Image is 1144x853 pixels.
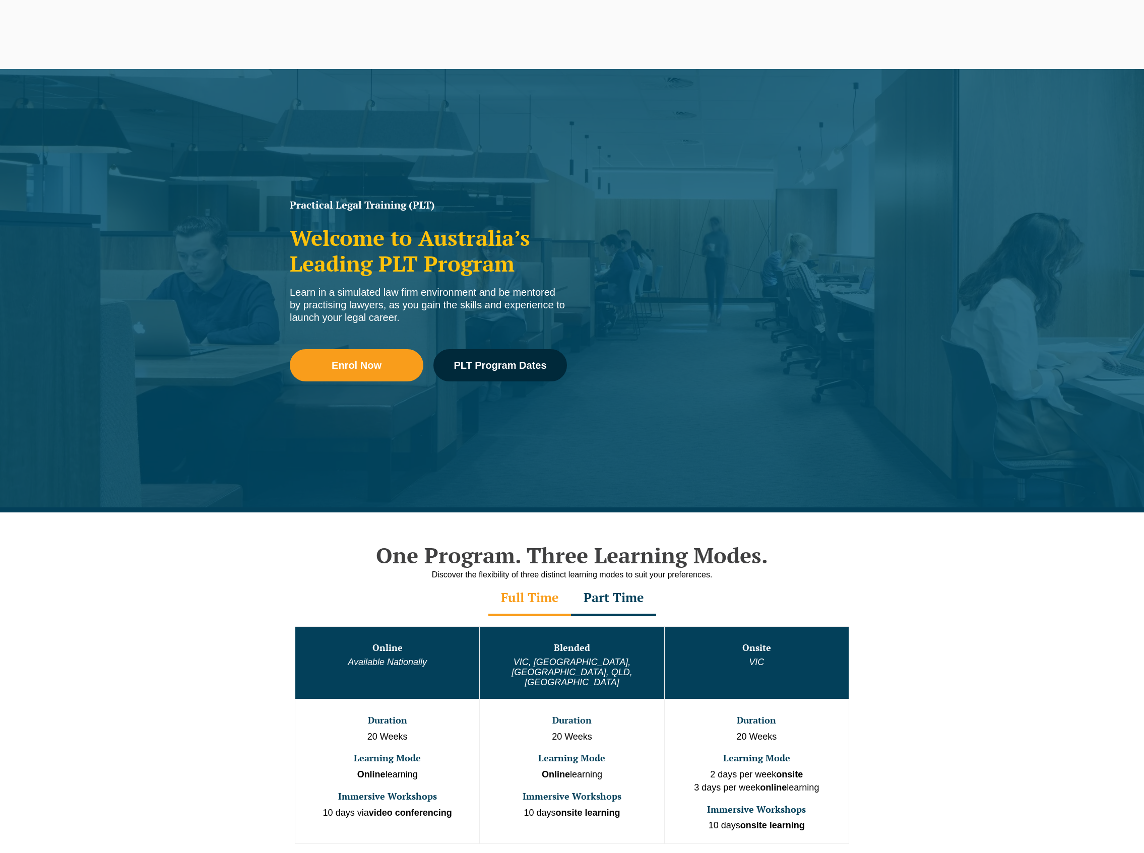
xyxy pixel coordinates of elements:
[454,360,546,370] span: PLT Program Dates
[666,715,848,726] h3: Duration
[776,769,803,779] strong: onsite
[481,753,663,763] h3: Learning Mode
[749,657,764,667] em: VIC
[760,782,787,793] strong: online
[296,715,478,726] h3: Duration
[369,808,452,818] strong: video conferencing
[666,643,848,653] h3: Onsite
[433,349,567,381] a: PLT Program Dates
[348,657,427,667] em: Available Nationally
[666,768,848,794] p: 2 days per week 3 days per week learning
[481,807,663,820] p: 10 days
[666,731,848,744] p: 20 Weeks
[296,731,478,744] p: 20 Weeks
[666,805,848,815] h3: Immersive Workshops
[488,581,571,616] div: Full Time
[332,360,382,370] span: Enrol Now
[481,731,663,744] p: 20 Weeks
[481,792,663,802] h3: Immersive Workshops
[290,286,567,324] div: Learn in a simulated law firm environment and be mentored by practising lawyers, as you gain the ...
[296,753,478,763] h3: Learning Mode
[296,643,478,653] h3: Online
[296,768,478,781] p: learning
[542,769,570,779] strong: Online
[481,768,663,781] p: learning
[512,657,632,687] em: VIC, [GEOGRAPHIC_DATA], [GEOGRAPHIC_DATA], QLD, [GEOGRAPHIC_DATA]
[666,753,848,763] h3: Learning Mode
[290,349,423,381] a: Enrol Now
[290,200,567,210] h1: Practical Legal Training (PLT)
[481,643,663,653] h3: Blended
[357,769,386,779] strong: Online
[666,819,848,832] p: 10 days
[481,715,663,726] h3: Duration
[296,792,478,802] h3: Immersive Workshops
[296,807,478,820] p: 10 days via
[290,225,567,276] h2: Welcome to Australia’s Leading PLT Program
[556,808,620,818] strong: onsite learning
[740,820,805,830] strong: onsite learning
[571,581,656,616] div: Part Time
[285,543,859,568] h2: One Program. Three Learning Modes.
[285,568,859,581] div: Discover the flexibility of three distinct learning modes to suit your preferences.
